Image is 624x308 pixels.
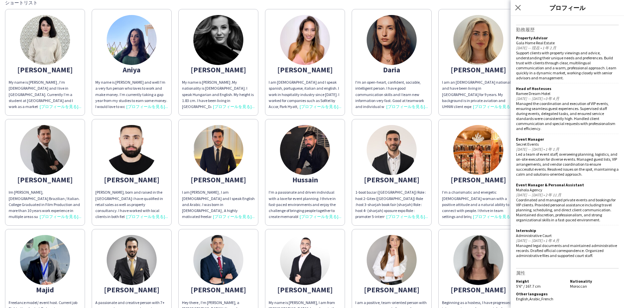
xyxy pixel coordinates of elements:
[453,15,503,65] img: thumb-68515fe5e9619.jpeg
[20,15,70,65] img: thumb-65fd4304e6b47.jpeg
[269,177,341,183] div: Hussain
[193,15,243,65] img: thumb-67dbbf4d779c2.jpeg
[516,40,619,45] div: Gala Home Real Estate
[516,182,619,187] div: Event Manager & Personal Assistant
[280,235,330,285] img: thumb-68b9e3d6ee9e1.jpeg
[453,235,503,285] img: thumb-679c74a537884.jpeg
[570,284,587,289] span: Moroccan
[516,270,619,276] h3: 属性
[269,67,341,73] div: [PERSON_NAME]
[95,189,168,220] div: [PERSON_NAME], born and raised in the [GEOGRAPHIC_DATA] i have qualified in retail sales as well ...
[280,15,330,65] img: thumb-644d58d29460c.jpeg
[442,177,515,183] div: [PERSON_NAME]
[367,15,417,65] img: thumb-a3aa1708-8b7e-4678-bafe-798ea0816525.jpg
[9,287,81,293] div: Majid
[516,101,619,131] div: Managed the coordination and execution of VIP events, ensuring seamless guest experiences. Superv...
[516,50,619,80] div: Support clients with property viewings and advice, understanding their unique needs and preferenc...
[442,287,515,293] div: [PERSON_NAME]
[516,91,619,96] div: Ramee Dream Hotel
[516,291,565,296] h5: Other languages
[367,125,417,175] img: thumb-65766f85d47dc.jpeg
[442,79,515,110] div: I am an [DEMOGRAPHIC_DATA] national and have been living in [GEOGRAPHIC_DATA] for 9 years. My bac...
[541,296,553,301] span: French
[9,177,81,183] div: [PERSON_NAME]
[516,45,619,50] div: [DATE] — 現在 • 1 年 2 月
[516,296,529,301] span: English ,
[516,96,619,101] div: [DATE] — [DATE] • 0 年 4 月
[95,79,168,110] div: My name is [PERSON_NAME] and well I’m a very fun person who loves to work and make money. I’m cur...
[107,235,157,285] img: thumb-639273e4591d4.jpeg
[182,67,255,73] div: [PERSON_NAME]
[516,192,619,197] div: [DATE] — [DATE] • 2 年 11 月
[453,125,503,175] img: thumb-cf0698f7-a19a-41da-8f81-87de45a19828.jpg
[516,147,619,152] div: [DATE] — [DATE] • 1 年 1 月
[355,79,428,110] div: I'm an open-heart, confident, sociable, intelligent person. I have good communication skills and ...
[269,189,341,220] div: I'm a passionate and driven individual with a love for event planning. I thrive in fast-paced env...
[280,125,330,175] img: thumb-2515096a-1237-4e11-847e-ef6f4d90c0ca.jpg
[516,86,619,91] div: Head of Hostesses
[95,287,168,293] div: [PERSON_NAME]
[516,27,619,33] h3: 勤務履歴
[529,296,541,301] span: Arabic ,
[516,238,619,243] div: [DATE] — [DATE] • 1 年 4 月
[193,125,243,175] img: thumb-673f2cb32bec2.jpeg
[20,125,70,175] img: thumb-67863c07a8814.jpeg
[269,287,341,293] div: [PERSON_NAME]
[355,177,428,183] div: [PERSON_NAME]
[9,189,81,220] div: Im [PERSON_NAME], [DEMOGRAPHIC_DATA] Brazilian / Italian. College Graduated in Film Production an...
[516,279,565,284] h5: Height
[516,243,619,258] div: Managed legal documents and maintained administrative records. Drafted official correspondence. O...
[193,235,243,285] img: thumb-c122b529-1d7f-4880-892c-2dba5da5d9fc.jpg
[355,287,428,293] div: [PERSON_NAME]
[182,189,255,220] div: I am [PERSON_NAME] , I am [DEMOGRAPHIC_DATA] and I speak English and Arabic. I was born in [DEMOG...
[9,67,81,73] div: [PERSON_NAME]
[182,80,254,145] span: My name is [PERSON_NAME] .My nationality is [DEMOGRAPHIC_DATA]. I speak Hungarian and English. My...
[516,197,619,222] div: Coordinated and managed private events and bookings for VIP clients. Provided personal assistance...
[182,177,255,183] div: [PERSON_NAME]
[516,35,619,40] div: Property Advisor
[355,67,428,73] div: Daria
[95,177,168,183] div: [PERSON_NAME]
[95,67,168,73] div: Aniya
[367,235,417,285] img: thumb-673632cc6a9f8.jpeg
[516,228,619,233] div: Internship
[269,79,341,110] div: I am [DEMOGRAPHIC_DATA] and I speak spanish, portuguese, italian and english. I work in hospitali...
[516,233,619,238] div: Administrative Court
[442,189,515,220] div: I’m a charismatic and energetic [DEMOGRAPHIC_DATA] woman with a positive attitude and a natural a...
[107,125,157,175] img: thumb-67e4d57c322ab.jpeg
[570,279,619,284] h5: Nationality
[9,79,81,110] div: My name is [PERSON_NAME] , I’m [DEMOGRAPHIC_DATA] and I live in [GEOGRAPHIC_DATA]. Currently I’m ...
[107,15,157,65] img: thumb-67797ab2cf2b6.jpeg
[442,67,515,73] div: [PERSON_NAME]
[182,287,255,293] div: [PERSON_NAME]
[20,235,70,285] img: thumb-6703a49d3d1f6.jpeg
[516,187,619,192] div: Mahola Agency
[511,3,624,12] h3: プロフィール
[355,189,428,220] div: 1-boot bazar ([GEOGRAPHIC_DATA]) Role : host 2-Gitex ([GEOGRAPHIC_DATA]) Role :host 3-sharjah boo...
[516,284,541,289] span: 5'6" / 167.7 cm
[516,137,619,142] div: Event Manager
[516,142,619,147] div: Secret Events
[516,152,619,177] div: Led a team of event staff, overseeing planning, logistics, and on-site execution for diverse even...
